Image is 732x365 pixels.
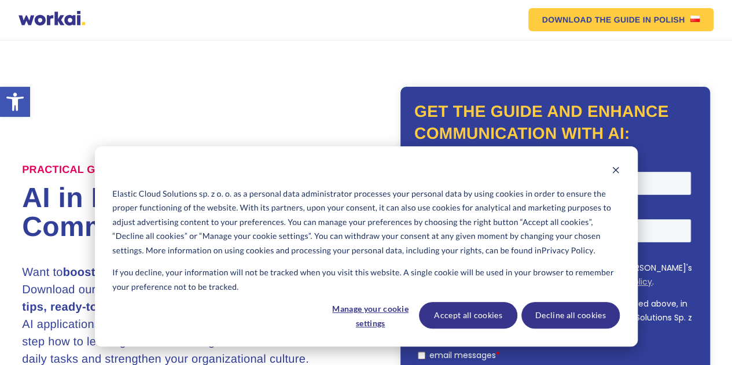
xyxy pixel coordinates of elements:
[112,266,619,294] p: If you decline, your information will not be tracked when you visit this website. A single cookie...
[414,101,696,145] h2: Get the guide and enhance communication with AI:
[14,191,81,203] p: email messages
[113,118,167,130] a: Terms of Use
[690,16,700,22] img: US flag
[183,118,237,130] a: Privacy Policy
[521,302,620,329] button: Decline all cookies
[326,302,415,329] button: Manage your cookie settings
[542,244,594,258] a: Privacy Policy
[22,164,124,176] label: Practical Guide:
[419,302,517,329] button: Accept all cookies
[63,266,310,279] strong: boost employee efficiency and engagement
[95,146,638,346] div: Cookie banner
[22,184,366,242] h1: AI in Internal Communications
[612,164,620,179] button: Dismiss cookie banner
[3,194,10,201] input: email messages*
[542,16,641,24] em: DOWNLOAD THE GUIDE
[112,187,619,258] p: Elastic Cloud Solutions sp. z o. o. as a personal data administrator processes your personal data...
[528,8,714,31] a: DOWNLOAD THE GUIDEIN POLISHUS flag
